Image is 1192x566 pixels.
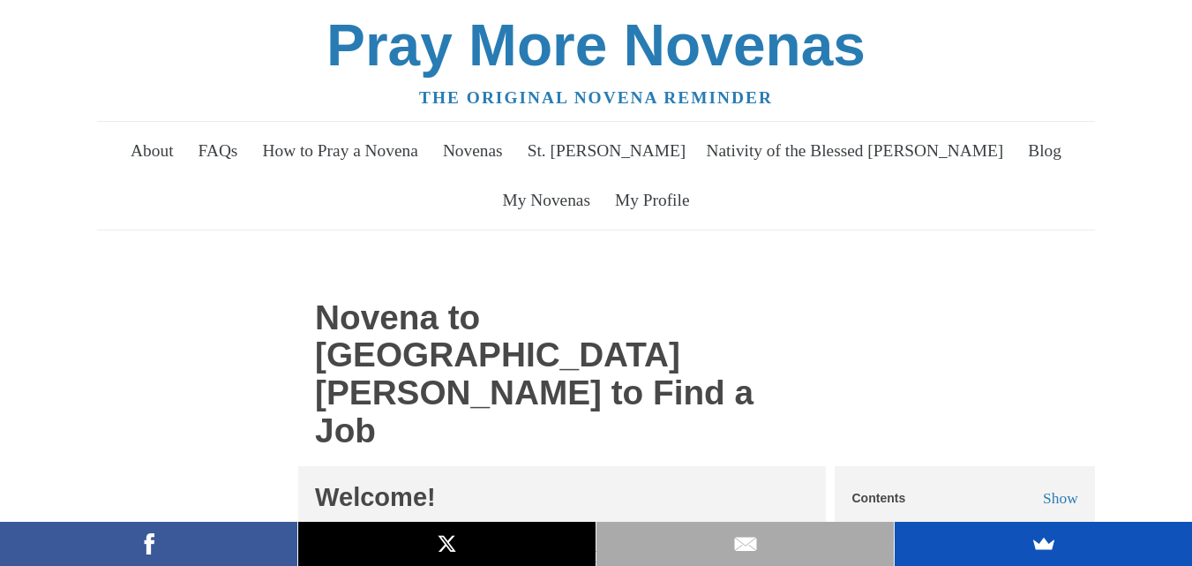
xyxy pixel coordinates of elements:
h1: Novena to [GEOGRAPHIC_DATA][PERSON_NAME] to Find a Job [315,299,809,449]
a: The original novena reminder [419,88,773,107]
h5: Contents [852,492,906,505]
a: Nativity of the Blessed [PERSON_NAME] [696,126,1014,176]
span: Show [1043,489,1078,507]
a: SumoMe [895,522,1192,566]
a: Email [596,522,894,566]
a: Novenas [432,126,513,176]
a: Pray More Novenas [326,12,866,78]
a: FAQs [188,126,248,176]
h2: Welcome! [315,484,809,512]
a: St. [PERSON_NAME] [517,126,696,176]
a: My Profile [604,176,700,225]
a: X [298,522,596,566]
a: How to Pray a Novena [252,126,429,176]
img: SumoMe [1031,531,1057,557]
img: X [434,531,461,557]
a: Blog [1018,126,1072,176]
a: About [121,126,184,176]
img: Email [732,531,759,557]
a: My Novenas [492,176,601,225]
img: Facebook [136,531,162,557]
